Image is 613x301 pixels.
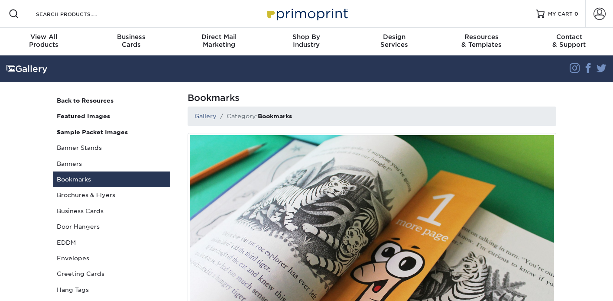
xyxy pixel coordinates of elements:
a: Back to Resources [53,93,170,108]
a: Greeting Cards [53,266,170,282]
span: Shop By [263,33,350,41]
a: Gallery [195,113,217,120]
strong: Featured Images [57,113,110,120]
img: Primoprint [263,4,350,23]
a: Banner Stands [53,140,170,155]
a: BusinessCards [88,28,175,55]
a: Resources& Templates [438,28,525,55]
input: SEARCH PRODUCTS..... [35,9,120,19]
a: DesignServices [350,28,438,55]
a: Business Cards [53,203,170,219]
div: Cards [88,33,175,49]
span: Contact [525,33,613,41]
a: Brochures & Flyers [53,187,170,203]
span: Resources [438,33,525,41]
strong: Bookmarks [258,113,292,120]
a: Shop ByIndustry [263,28,350,55]
a: Direct MailMarketing [175,28,263,55]
a: Contact& Support [525,28,613,55]
a: Envelopes [53,250,170,266]
a: Banners [53,156,170,172]
h1: Bookmarks [188,93,556,103]
div: & Support [525,33,613,49]
li: Category: [217,112,292,120]
span: MY CART [548,10,573,18]
div: Industry [263,33,350,49]
span: Direct Mail [175,33,263,41]
a: Bookmarks [53,172,170,187]
span: Design [350,33,438,41]
div: Marketing [175,33,263,49]
a: Featured Images [53,108,170,124]
a: Door Hangers [53,219,170,234]
a: EDDM [53,235,170,250]
a: Sample Packet Images [53,124,170,140]
a: Hang Tags [53,282,170,298]
span: 0 [574,11,578,17]
div: & Templates [438,33,525,49]
strong: Sample Packet Images [57,129,128,136]
div: Services [350,33,438,49]
span: Business [88,33,175,41]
